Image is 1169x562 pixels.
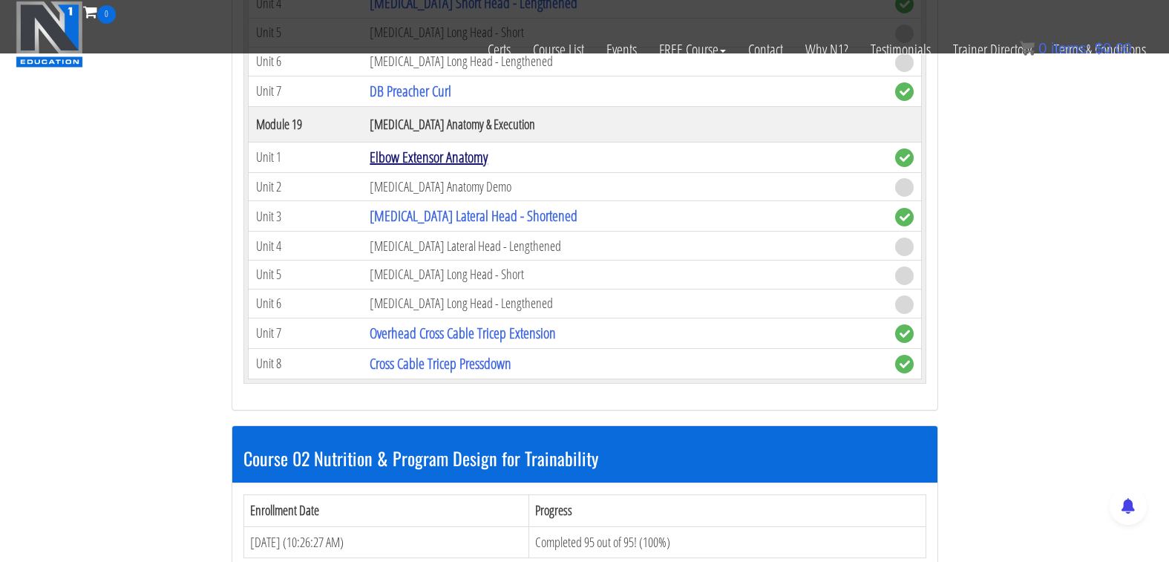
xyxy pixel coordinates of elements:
a: Contact [737,24,794,76]
td: Unit 2 [248,172,362,201]
a: Cross Cable Tricep Pressdown [370,353,511,373]
span: items: [1051,40,1090,56]
span: complete [895,324,914,343]
td: [DATE] (10:26:27 AM) [243,526,528,558]
td: Unit 7 [248,76,362,106]
td: Unit 4 [248,232,362,261]
a: Certs [477,24,522,76]
a: Elbow Extensor Anatomy [370,147,488,167]
a: 0 items: $0.00 [1020,40,1132,56]
td: Unit 1 [248,142,362,172]
img: n1-education [16,1,83,68]
td: Unit 6 [248,289,362,318]
th: Progress [528,494,926,526]
a: Terms & Conditions [1043,24,1157,76]
a: Trainer Directory [942,24,1043,76]
span: complete [895,82,914,101]
a: FREE Course [648,24,737,76]
td: Unit 8 [248,348,362,379]
td: Completed 95 out of 95! (100%) [528,526,926,558]
a: DB Preacher Curl [370,81,451,101]
span: complete [895,355,914,373]
a: Testimonials [859,24,942,76]
span: 0 [97,5,116,24]
a: 0 [83,1,116,22]
a: Overhead Cross Cable Tricep Extension [370,323,556,343]
a: Events [595,24,648,76]
a: [MEDICAL_DATA] Lateral Head - Shortened [370,206,577,226]
img: icon11.png [1020,41,1035,56]
a: Course List [522,24,595,76]
span: complete [895,148,914,167]
td: [MEDICAL_DATA] Anatomy Demo [362,172,887,201]
td: Unit 3 [248,201,362,232]
td: Unit 7 [248,318,362,348]
bdi: 0.00 [1095,40,1132,56]
td: [MEDICAL_DATA] Lateral Head - Lengthened [362,232,887,261]
td: [MEDICAL_DATA] Long Head - Short [362,261,887,290]
th: Enrollment Date [243,494,528,526]
a: Why N1? [794,24,859,76]
td: Unit 5 [248,261,362,290]
span: complete [895,208,914,226]
span: 0 [1038,40,1047,56]
th: Module 19 [248,106,362,142]
span: $ [1095,40,1103,56]
h3: Course 02 Nutrition & Program Design for Trainability [243,448,926,468]
th: [MEDICAL_DATA] Anatomy & Execution [362,106,887,142]
td: [MEDICAL_DATA] Long Head - Lengthened [362,289,887,318]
